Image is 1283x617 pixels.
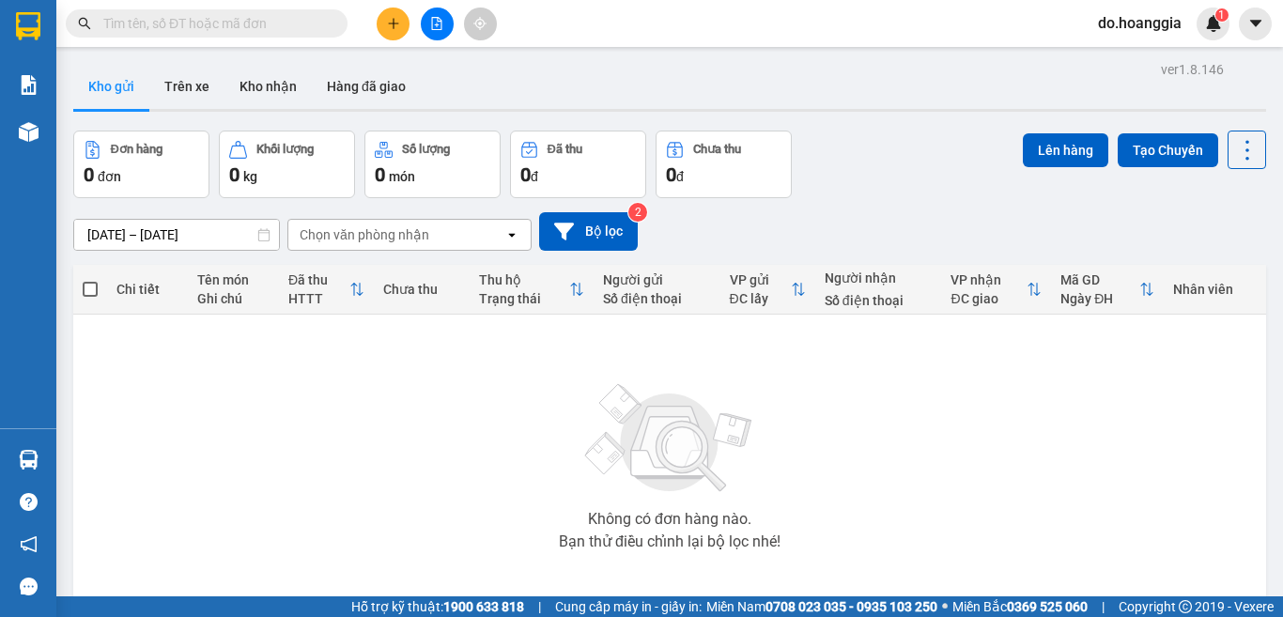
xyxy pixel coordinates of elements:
img: warehouse-icon [19,450,39,470]
img: svg+xml;base64,PHN2ZyBjbGFzcz0ibGlzdC1wbHVnX19zdmciIHhtbG5zPSJodHRwOi8vd3d3LnczLm9yZy8yMDAwL3N2Zy... [576,373,764,504]
span: đ [531,169,538,184]
th: Toggle SortBy [470,265,594,315]
div: Không có đơn hàng nào. [588,512,751,527]
button: Kho gửi [73,64,149,109]
span: Cung cấp máy in - giấy in: [555,596,702,617]
div: ĐC giao [951,291,1027,306]
span: đơn [98,169,121,184]
button: Số lượng0món [364,131,501,198]
button: Bộ lọc [539,212,638,251]
div: Khối lượng [256,143,314,156]
input: Tìm tên, số ĐT hoặc mã đơn [103,13,325,34]
div: Ghi chú [197,291,270,306]
div: Chưa thu [383,282,459,297]
th: Toggle SortBy [279,265,374,315]
span: search [78,17,91,30]
svg: open [504,227,519,242]
img: icon-new-feature [1205,15,1222,32]
span: 1 [1218,8,1225,22]
div: Số lượng [402,143,450,156]
button: Đã thu0đ [510,131,646,198]
div: Thu hộ [479,272,569,287]
div: Nhân viên [1173,282,1257,297]
div: Mã GD [1060,272,1139,287]
div: Bạn thử điều chỉnh lại bộ lọc nhé! [559,534,781,549]
img: logo-vxr [16,12,40,40]
span: message [20,578,38,595]
span: file-add [430,17,443,30]
div: Số điện thoại [603,291,711,306]
div: VP nhận [951,272,1027,287]
div: Người gửi [603,272,711,287]
button: Trên xe [149,64,224,109]
span: | [1102,596,1105,617]
span: Miền Bắc [952,596,1088,617]
span: 0 [229,163,240,186]
button: Chưa thu0đ [656,131,792,198]
button: Hàng đã giao [312,64,421,109]
img: warehouse-icon [19,122,39,142]
div: Chi tiết [116,282,178,297]
span: do.hoanggia [1083,11,1197,35]
div: Đã thu [288,272,349,287]
button: Lên hàng [1023,133,1108,167]
img: solution-icon [19,75,39,95]
span: | [538,596,541,617]
span: aim [473,17,487,30]
span: question-circle [20,493,38,511]
div: Chọn văn phòng nhận [300,225,429,244]
th: Toggle SortBy [1051,265,1164,315]
div: Chưa thu [693,143,741,156]
div: HTTT [288,291,349,306]
div: ĐC lấy [730,291,791,306]
sup: 2 [628,203,647,222]
span: 0 [84,163,94,186]
div: Người nhận [825,270,933,285]
sup: 1 [1215,8,1229,22]
span: 0 [520,163,531,186]
input: Select a date range. [74,220,279,250]
div: VP gửi [730,272,791,287]
button: Khối lượng0kg [219,131,355,198]
button: Đơn hàng0đơn [73,131,209,198]
strong: 1900 633 818 [443,599,524,614]
div: Ngày ĐH [1060,291,1139,306]
div: Trạng thái [479,291,569,306]
span: Hỗ trợ kỹ thuật: [351,596,524,617]
span: kg [243,169,257,184]
span: caret-down [1247,15,1264,32]
div: Số điện thoại [825,293,933,308]
span: notification [20,535,38,553]
div: Đã thu [548,143,582,156]
th: Toggle SortBy [941,265,1051,315]
strong: 0708 023 035 - 0935 103 250 [765,599,937,614]
button: Tạo Chuyến [1118,133,1218,167]
button: aim [464,8,497,40]
span: plus [387,17,400,30]
button: plus [377,8,410,40]
div: ver 1.8.146 [1161,59,1224,80]
button: caret-down [1239,8,1272,40]
span: ⚪️ [942,603,948,610]
span: Miền Nam [706,596,937,617]
span: 0 [375,163,385,186]
div: Tên món [197,272,270,287]
th: Toggle SortBy [720,265,815,315]
span: copyright [1179,600,1192,613]
span: đ [676,169,684,184]
span: món [389,169,415,184]
strong: 0369 525 060 [1007,599,1088,614]
button: Kho nhận [224,64,312,109]
span: 0 [666,163,676,186]
button: file-add [421,8,454,40]
div: Đơn hàng [111,143,162,156]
